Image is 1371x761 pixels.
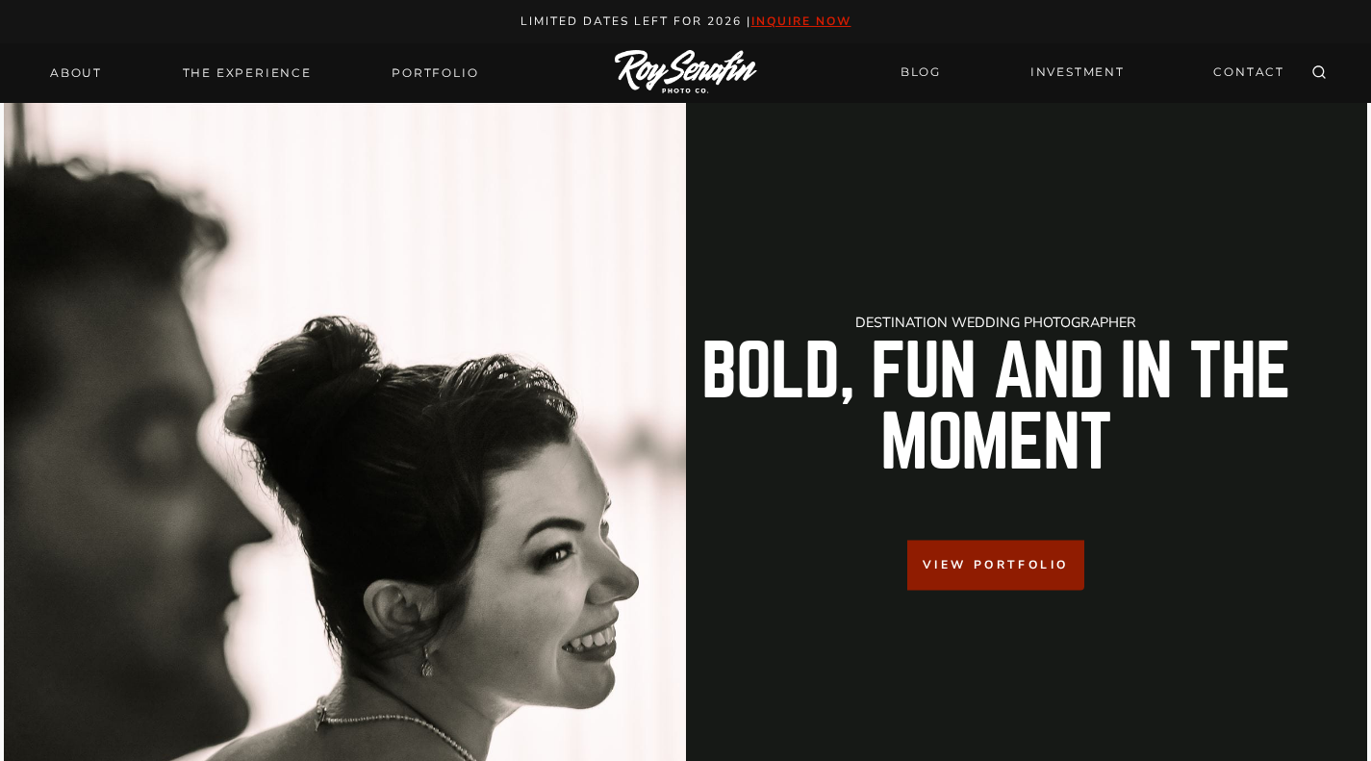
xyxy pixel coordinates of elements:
a: About [38,60,114,87]
img: Logo of Roy Serafin Photo Co., featuring stylized text in white on a light background, representi... [615,50,757,95]
nav: Secondary Navigation [889,56,1296,89]
a: Portfolio [380,60,490,87]
nav: Primary Navigation [38,60,490,87]
h2: Bold, Fun And in the Moment [701,337,1291,479]
a: inquire now [751,13,851,29]
p: Limited Dates LEft for 2026 | [21,12,1351,32]
a: BLOG [889,56,952,89]
a: THE EXPERIENCE [171,60,323,87]
button: View Search Form [1306,60,1333,87]
a: View Portfolio [907,541,1084,590]
span: View Portfolio [923,556,1069,574]
h1: Destination Wedding Photographer [701,316,1291,329]
a: INVESTMENT [1019,56,1136,89]
a: CONTACT [1202,56,1296,89]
